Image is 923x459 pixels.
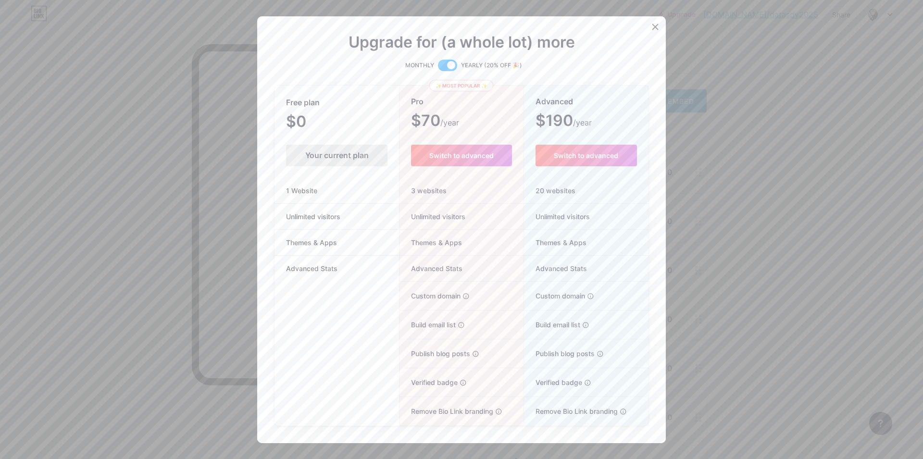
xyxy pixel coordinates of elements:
span: Unlimited visitors [399,211,465,222]
span: YEARLY (20% OFF 🎉) [461,61,522,70]
span: Build email list [399,320,456,330]
span: Custom domain [399,291,461,301]
span: Remove Bio Link branding [399,406,493,416]
span: Themes & Apps [524,237,586,248]
span: Remove Bio Link branding [524,406,618,416]
span: Unlimited visitors [524,211,590,222]
span: $70 [411,115,459,128]
span: Pro [411,93,424,110]
span: Upgrade for (a whole lot) more [349,37,575,48]
div: 20 websites [524,178,649,204]
span: Advanced Stats [274,263,349,273]
span: Publish blog posts [524,348,595,359]
span: Advanced Stats [524,263,587,273]
div: 3 websites [399,178,523,204]
span: Advanced [536,93,573,110]
button: Switch to advanced [536,145,637,166]
div: Your current plan [286,145,387,166]
span: 1 Website [274,186,329,196]
span: Advanced Stats [399,263,462,273]
span: /year [573,117,592,128]
span: Unlimited visitors [274,211,352,222]
span: MONTHLY [405,61,434,70]
span: Free plan [286,94,320,111]
span: Verified badge [524,377,582,387]
span: Custom domain [524,291,585,301]
span: Themes & Apps [399,237,462,248]
span: Themes & Apps [274,237,349,248]
span: Build email list [524,320,580,330]
span: Switch to advanced [554,151,618,160]
span: /year [440,117,459,128]
span: Publish blog posts [399,348,470,359]
span: $190 [536,115,592,128]
span: Verified badge [399,377,458,387]
div: ✨ Most popular ✨ [429,80,493,91]
button: Switch to advanced [411,145,511,166]
span: $0 [286,116,325,129]
span: Switch to advanced [429,151,494,160]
